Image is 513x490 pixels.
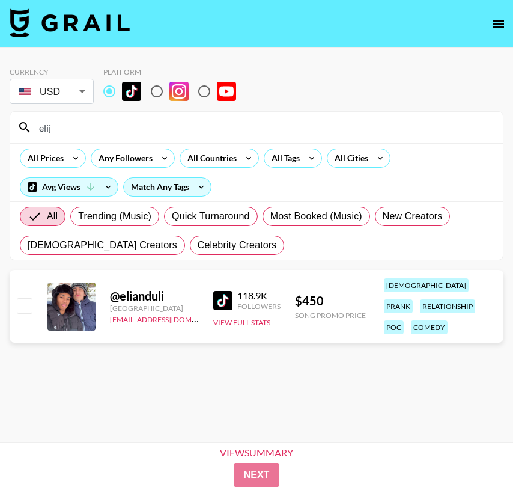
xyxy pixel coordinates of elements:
img: Grail Talent [10,8,130,37]
div: All Cities [327,149,371,167]
img: Instagram [169,82,189,101]
div: Song Promo Price [295,311,366,320]
span: Quick Turnaround [172,209,250,224]
span: Most Booked (Music) [270,209,362,224]
button: open drawer [487,12,511,36]
a: [EMAIL_ADDRESS][DOMAIN_NAME] [110,313,231,324]
input: Search by User Name [32,118,496,137]
button: View Full Stats [213,318,270,327]
div: [DEMOGRAPHIC_DATA] [384,278,469,292]
div: Match Any Tags [124,178,211,196]
div: All Tags [264,149,302,167]
span: [DEMOGRAPHIC_DATA] Creators [28,238,177,253]
div: relationship [420,299,475,313]
div: All Countries [180,149,239,167]
img: YouTube [217,82,236,101]
div: Platform [103,67,246,76]
div: Currency [10,67,94,76]
div: @ elianduli [110,289,199,304]
iframe: Drift Widget Chat Controller [453,430,499,476]
div: poc [384,320,404,334]
div: prank [384,299,413,313]
div: [GEOGRAPHIC_DATA] [110,304,199,313]
span: All [47,209,58,224]
div: 118.9K [237,290,281,302]
div: View Summary [210,447,303,458]
img: TikTok [213,291,232,310]
div: Any Followers [91,149,155,167]
div: All Prices [20,149,66,167]
img: TikTok [122,82,141,101]
div: comedy [411,320,448,334]
span: New Creators [383,209,443,224]
span: Celebrity Creators [198,238,277,253]
div: USD [12,81,91,102]
div: Avg Views [20,178,118,196]
span: Trending (Music) [78,209,151,224]
div: $ 450 [295,293,366,308]
div: Followers [237,302,281,311]
button: Next [234,463,279,487]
